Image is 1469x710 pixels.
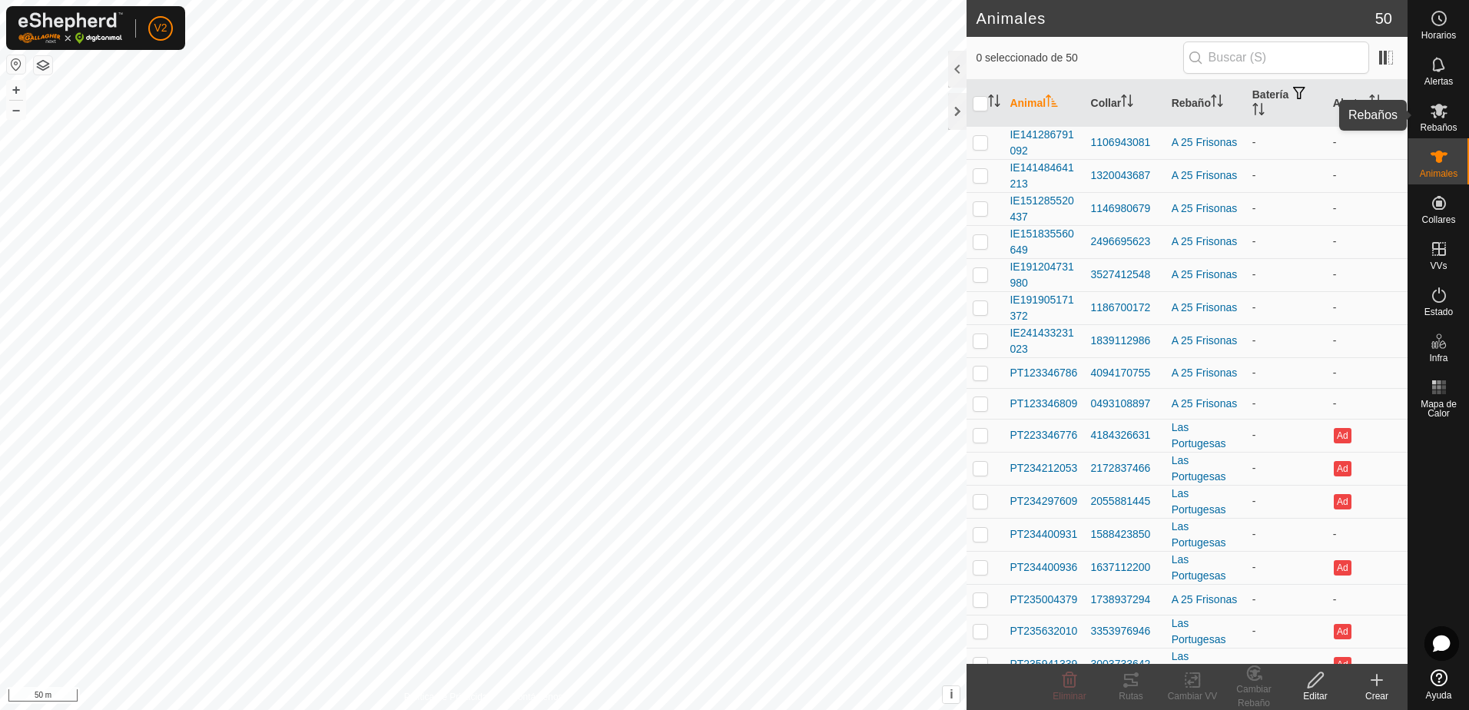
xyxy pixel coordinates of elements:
[1420,123,1457,132] span: Rebaños
[1091,333,1159,349] div: 1839112986
[1091,592,1159,608] div: 1738937294
[511,690,562,704] a: Contáctenos
[1327,584,1408,615] td: -
[1246,80,1327,127] th: Batería
[1010,365,1077,381] span: PT123346786
[1327,324,1408,357] td: -
[1334,560,1351,576] button: Ad
[1420,169,1457,178] span: Animales
[1246,419,1327,452] td: -
[1091,134,1159,151] div: 1106943081
[1172,134,1240,151] div: A 25 Frisonas
[988,97,1000,109] p-sorticon: Activar para ordenar
[1369,97,1381,109] p-sorticon: Activar para ordenar
[1334,657,1351,672] button: Ad
[1246,584,1327,615] td: -
[1246,485,1327,518] td: -
[1053,691,1086,702] span: Eliminar
[1421,31,1456,40] span: Horarios
[950,688,953,701] span: i
[1091,493,1159,509] div: 2055881445
[1375,7,1392,30] span: 50
[1172,267,1240,283] div: A 25 Frisonas
[1327,518,1408,551] td: -
[34,56,52,75] button: Capas del Mapa
[1430,261,1447,270] span: VVs
[1010,427,1077,443] span: PT223346776
[1091,526,1159,542] div: 1588423850
[1172,615,1240,648] div: Las Portugesas
[1010,526,1077,542] span: PT234400931
[7,81,25,99] button: +
[1246,159,1327,192] td: -
[154,20,167,36] span: V2
[1091,201,1159,217] div: 1146980679
[1172,486,1240,518] div: Las Portugesas
[1327,258,1408,291] td: -
[1334,624,1351,639] button: Ad
[1327,291,1408,324] td: -
[1327,159,1408,192] td: -
[1223,682,1285,710] div: Cambiar Rebaño
[1010,592,1077,608] span: PT235004379
[1246,258,1327,291] td: -
[1172,396,1240,412] div: A 25 Frisonas
[1327,388,1408,419] td: -
[1003,80,1084,127] th: Animal
[1010,623,1077,639] span: PT235632010
[1246,357,1327,388] td: -
[1091,267,1159,283] div: 3527412548
[7,55,25,74] button: Restablecer Mapa
[1246,324,1327,357] td: -
[1010,656,1077,672] span: PT235941339
[1010,292,1078,324] span: IE191905171372
[1429,353,1447,363] span: Infra
[943,686,960,703] button: i
[1010,193,1078,225] span: IE151285520437
[1091,300,1159,316] div: 1186700172
[1327,126,1408,159] td: -
[1327,357,1408,388] td: -
[1010,493,1077,509] span: PT234297609
[1010,460,1077,476] span: PT234212053
[1010,160,1078,192] span: IE141484641213
[1183,41,1369,74] input: Buscar (S)
[1010,396,1077,412] span: PT123346809
[1334,461,1351,476] button: Ad
[1085,80,1166,127] th: Collar
[7,101,25,119] button: –
[1252,105,1265,118] p-sorticon: Activar para ordenar
[1172,649,1240,681] div: Las Portugesas
[1246,648,1327,681] td: -
[1100,689,1162,703] div: Rutas
[1172,201,1240,217] div: A 25 Frisonas
[1172,365,1240,381] div: A 25 Frisonas
[1091,559,1159,576] div: 1637112200
[1121,97,1133,109] p-sorticon: Activar para ordenar
[1172,592,1240,608] div: A 25 Frisonas
[1166,80,1246,127] th: Rebaño
[1211,97,1223,109] p-sorticon: Activar para ordenar
[1172,168,1240,184] div: A 25 Frisonas
[1010,325,1078,357] span: IE241433231023
[1010,559,1077,576] span: PT234400936
[1421,215,1455,224] span: Collares
[1408,663,1469,706] a: Ayuda
[1246,518,1327,551] td: -
[1424,307,1453,317] span: Estado
[404,690,492,704] a: Política de Privacidad
[1091,168,1159,184] div: 1320043687
[1246,551,1327,584] td: -
[1172,234,1240,250] div: A 25 Frisonas
[1091,396,1159,412] div: 0493108897
[1091,460,1159,476] div: 2172837466
[1091,234,1159,250] div: 2496695623
[1172,453,1240,485] div: Las Portugesas
[1346,689,1408,703] div: Crear
[1327,192,1408,225] td: -
[1246,126,1327,159] td: -
[1046,97,1058,109] p-sorticon: Activar para ordenar
[1285,689,1346,703] div: Editar
[1246,388,1327,419] td: -
[1091,623,1159,639] div: 3353976946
